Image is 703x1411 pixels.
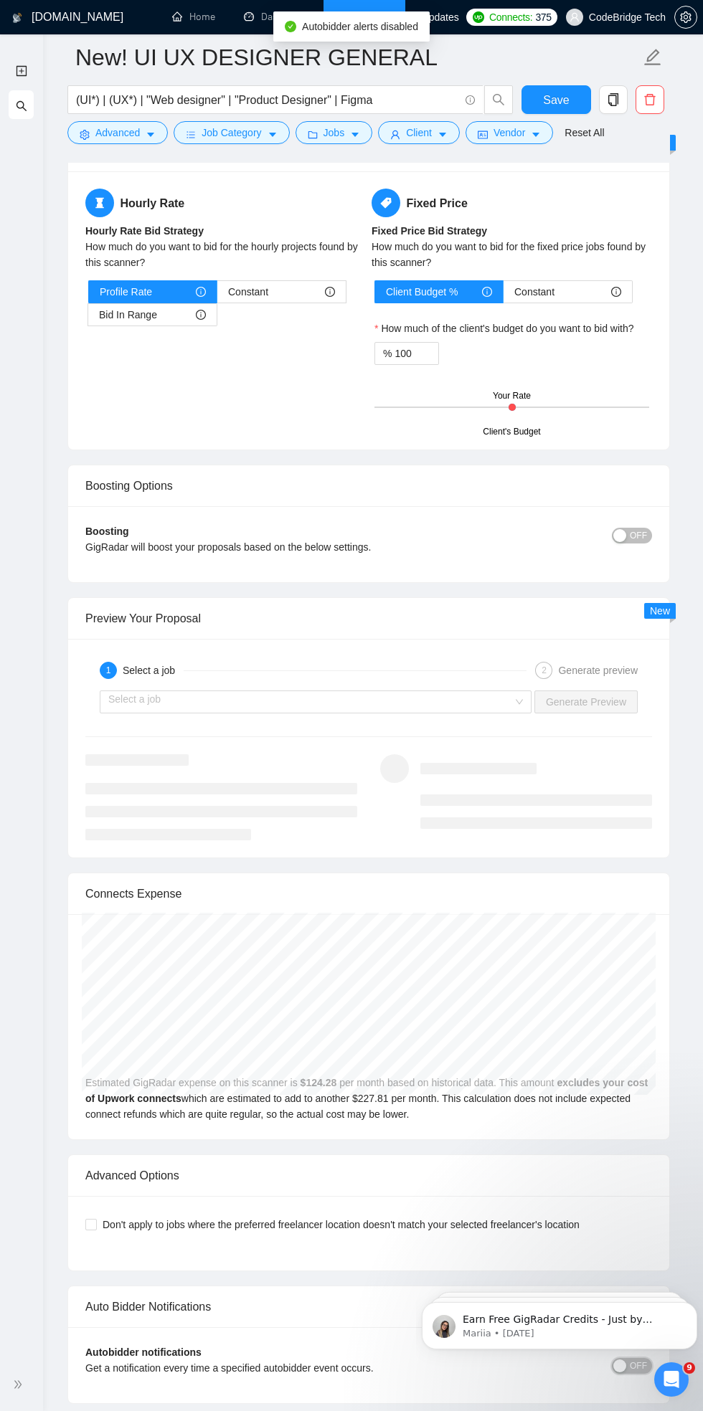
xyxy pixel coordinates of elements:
[16,91,27,120] span: search
[535,9,551,25] span: 375
[85,189,366,217] h5: Hourly Rate
[423,353,438,364] span: Decrease Value
[85,598,652,639] div: Preview Your Proposal
[494,125,525,141] span: Vendor
[522,85,591,114] button: Save
[372,189,400,217] span: tag
[611,287,621,297] span: info-circle
[390,129,400,140] span: user
[438,129,448,140] span: caret-down
[196,310,206,320] span: info-circle
[386,281,458,303] span: Client Budget %
[308,129,318,140] span: folder
[636,93,664,106] span: delete
[482,287,492,297] span: info-circle
[378,121,460,144] button: userClientcaret-down
[325,287,335,297] span: info-circle
[674,6,697,29] button: setting
[100,281,152,303] span: Profile Rate
[372,189,652,217] h5: Fixed Price
[466,95,475,105] span: info-circle
[395,343,438,364] input: How much of the client's budget do you want to bid with?
[68,914,669,1139] div: Estimated GigRadar expense on this scanner is per month based on historical data. This amount whi...
[85,239,366,270] div: How much do you want to bid for the hourly projects found by this scanner?
[268,129,278,140] span: caret-down
[600,93,627,106] span: copy
[67,121,168,144] button: settingAdvancedcaret-down
[422,11,459,23] span: Updates
[99,304,157,326] span: Bid In Range
[531,129,541,140] span: caret-down
[570,12,580,22] span: user
[186,129,196,140] span: bars
[514,281,555,303] span: Constant
[85,526,129,537] b: Boosting
[478,129,488,140] span: idcard
[196,287,206,297] span: info-circle
[85,1077,648,1104] b: excludes your cost of Upwork connects
[473,11,484,23] img: upwork-logo.png
[85,1360,511,1376] div: Get a notification every time a specified autobidder event occurs.
[427,355,435,364] span: down
[338,11,391,23] a: searchScanner
[534,690,638,713] button: Generate Preview
[543,91,569,109] span: Save
[427,344,435,353] span: up
[374,320,634,336] label: How much of the client's budget do you want to bid with?
[85,189,114,217] span: hourglass
[85,1286,652,1327] div: Auto Bidder Notifications
[416,1272,703,1372] iframe: Intercom notifications message
[654,1362,689,1397] iframe: Intercom live chat
[174,121,289,144] button: barsJob Categorycaret-down
[485,93,512,106] span: search
[95,125,140,141] span: Advanced
[9,56,34,85] li: New Scanner
[630,528,647,543] span: OFF
[80,129,90,140] span: setting
[350,129,360,140] span: caret-down
[493,389,531,403] div: Your Rate
[85,465,652,506] div: Boosting Options
[228,281,268,303] span: Constant
[85,1346,202,1358] b: Autobidder notifications
[372,225,487,237] b: Fixed Price Bid Strategy
[76,91,459,109] input: Search Freelance Jobs...
[285,21,296,32] span: check-circle
[97,1217,585,1232] span: Don't apply to jobs where the preferred freelancer location doesn't match your selected freelance...
[558,662,638,679] div: Generate preview
[123,662,184,679] div: Select a job
[202,125,261,141] span: Job Category
[302,21,418,32] span: Autobidder alerts disabled
[16,98,91,110] span: My Scanners
[466,121,553,144] button: idcardVendorcaret-down
[542,665,547,675] span: 2
[85,539,511,555] div: GigRadar will boost your proposals based on the below settings.
[13,1377,27,1392] span: double-right
[636,85,664,114] button: delete
[324,125,345,141] span: Jobs
[599,85,628,114] button: copy
[675,11,697,23] span: setting
[85,225,204,237] b: Hourly Rate Bid Strategy
[12,6,22,29] img: logo
[565,125,604,141] a: Reset All
[85,1155,652,1196] div: Advanced Options
[106,665,111,675] span: 1
[684,1362,695,1374] span: 9
[244,11,309,23] a: dashboardDashboard
[372,239,652,270] div: How much do you want to bid for the fixed price jobs found by this scanner?
[643,48,662,67] span: edit
[406,125,432,141] span: Client
[650,605,670,617] span: New
[674,11,697,23] a: setting
[172,11,215,23] a: homeHome
[146,129,156,140] span: caret-down
[483,425,540,439] div: Client's Budget
[296,121,373,144] button: folderJobscaret-down
[489,9,532,25] span: Connects:
[484,85,513,114] button: search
